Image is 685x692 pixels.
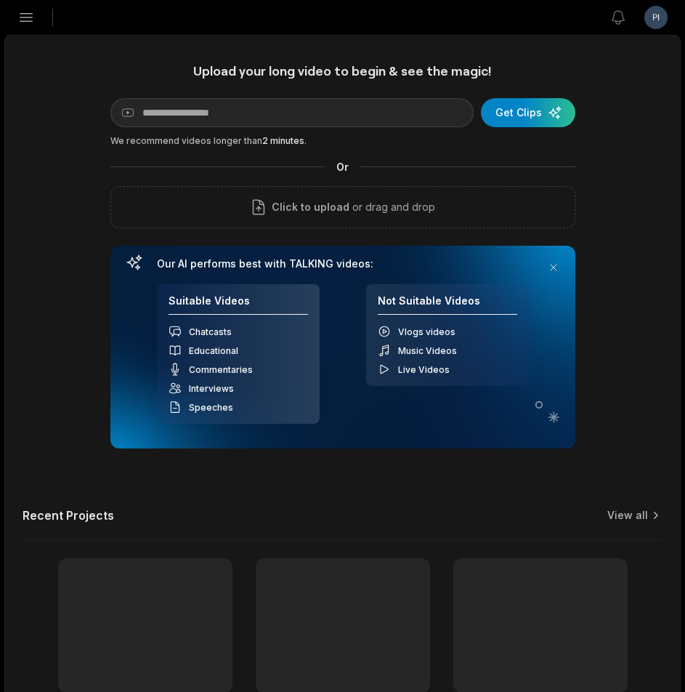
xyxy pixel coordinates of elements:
[110,134,575,148] div: We recommend videos longer than .
[189,364,253,375] span: Commentaries
[189,402,233,413] span: Speeches
[481,98,575,127] button: Get Clips
[189,326,232,337] span: Chatcasts
[23,508,114,523] h2: Recent Projects
[378,294,517,315] h4: Not Suitable Videos
[398,326,455,337] span: Vlogs videos
[189,383,234,394] span: Interviews
[189,345,238,356] span: Educational
[398,345,457,356] span: Music Videos
[157,257,529,270] h3: Our AI performs best with TALKING videos:
[398,364,450,375] span: Live Videos
[262,135,304,146] span: 2 minutes
[607,508,648,523] a: View all
[110,63,575,79] h1: Upload your long video to begin & see the magic!
[272,198,349,216] span: Click to upload
[169,294,308,315] h4: Suitable Videos
[349,198,435,216] p: or drag and drop
[325,159,360,174] span: Or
